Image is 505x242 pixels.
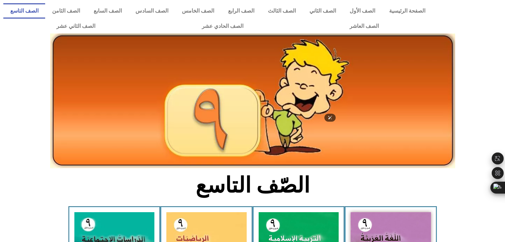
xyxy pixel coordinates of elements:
a: الصف الرابع [221,3,261,19]
a: الصف العاشر [296,19,432,34]
a: الصف الثاني عشر [3,19,148,34]
a: الصف الثاني [302,3,343,19]
a: الصف التاسع [3,3,45,19]
a: الصف السابع [87,3,128,19]
a: الصف الثامن [45,3,87,19]
a: الصف الثالث [261,3,302,19]
a: الصف الخامس [175,3,221,19]
a: الصف السادس [129,3,175,19]
a: الصف الحادي عشر [148,19,296,34]
h2: الصّف التاسع [143,172,362,198]
a: الصفحة الرئيسية [382,3,432,19]
a: الصف الأول [343,3,382,19]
